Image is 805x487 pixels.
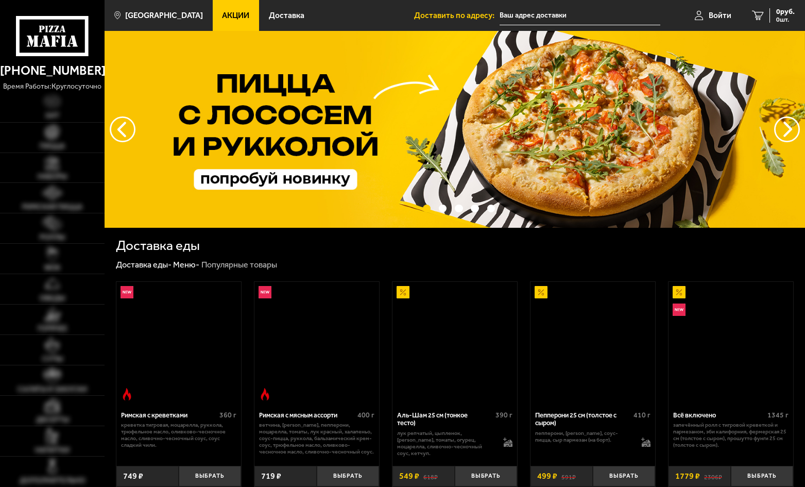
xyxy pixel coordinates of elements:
img: Острое блюдо [259,388,271,400]
img: Акционный [673,286,685,298]
button: Выбрать [731,466,793,486]
a: АкционныйНовинкаВсё включено [669,282,793,405]
a: Доставка еды- [116,260,172,270]
button: точки переключения [439,205,447,213]
span: Доставка [269,11,304,20]
img: Новинка [673,304,685,316]
a: АкционныйАль-Шам 25 см (тонкое тесто) [392,282,517,405]
span: Обеды [40,295,65,302]
div: Популярные товары [201,259,277,270]
span: WOK [44,264,61,272]
p: ветчина, [PERSON_NAME], пепперони, моцарелла, томаты, лук красный, халапеньо, соус-пицца, руккола... [259,422,374,455]
span: 390 г [495,411,512,419]
span: 499 ₽ [537,472,557,480]
span: 1345 г [767,411,789,419]
button: Выбрать [179,466,241,486]
button: точки переключения [487,205,495,213]
span: Хит [45,112,60,120]
h1: Доставка еды [116,239,200,253]
img: Новинка [259,286,271,298]
span: Роллы [40,234,65,241]
p: креветка тигровая, моцарелла, руккола, трюфельное масло, оливково-чесночное масло, сливочно-чесно... [121,422,236,448]
img: Острое блюдо [121,388,133,400]
span: Римская пицца [22,204,82,211]
div: Аль-Шам 25 см (тонкое тесто) [397,411,493,427]
s: 591 ₽ [561,472,576,480]
div: Пепперони 25 см (толстое с сыром) [535,411,631,427]
a: НовинкаОстрое блюдоРимская с креветками [116,282,241,405]
span: 719 ₽ [261,472,281,480]
img: Акционный [397,286,409,298]
span: 549 ₽ [399,472,419,480]
button: следующий [110,116,135,142]
span: Напитки [35,447,70,454]
a: НовинкаОстрое блюдоРимская с мясным ассорти [254,282,379,405]
span: Супы [42,356,63,363]
span: Салаты и закуски [18,386,87,393]
span: [GEOGRAPHIC_DATA] [125,11,203,20]
span: 360 г [219,411,236,419]
button: точки переключения [471,205,479,213]
span: 1779 ₽ [675,472,700,480]
div: Римская с мясным ассорти [259,411,355,419]
span: Горячее [38,325,67,332]
div: Всё включено [673,411,765,419]
span: 410 г [633,411,650,419]
img: Акционный [535,286,547,298]
span: Десерты [36,416,69,424]
button: Выбрать [455,466,517,486]
a: АкционныйПепперони 25 см (толстое с сыром) [530,282,655,405]
span: Доставить по адресу: [414,11,500,20]
s: 618 ₽ [423,472,438,480]
button: Выбрать [593,466,655,486]
span: Акции [222,11,249,20]
span: Наборы [38,173,67,180]
button: предыдущий [774,116,800,142]
span: 0 руб. [776,8,795,15]
span: Пицца [40,143,65,150]
div: Римская с креветками [121,411,217,419]
span: Войти [709,11,731,20]
a: Меню- [173,260,199,270]
button: точки переключения [423,205,431,213]
input: Ваш адрес доставки [500,6,661,25]
p: пепперони, [PERSON_NAME], соус-пицца, сыр пармезан (на борт). [535,430,632,443]
button: Выбрать [317,466,379,486]
span: 749 ₽ [123,472,143,480]
button: точки переключения [455,205,463,213]
img: Новинка [121,286,133,298]
span: Дополнительно [20,477,85,484]
span: 0 шт. [776,16,795,23]
p: лук репчатый, цыпленок, [PERSON_NAME], томаты, огурец, моцарелла, сливочно-чесночный соус, кетчуп. [397,430,494,457]
p: Запечённый ролл с тигровой креветкой и пармезаном, Эби Калифорния, Фермерская 25 см (толстое с сы... [673,422,789,448]
span: 400 г [357,411,374,419]
s: 2306 ₽ [704,472,722,480]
